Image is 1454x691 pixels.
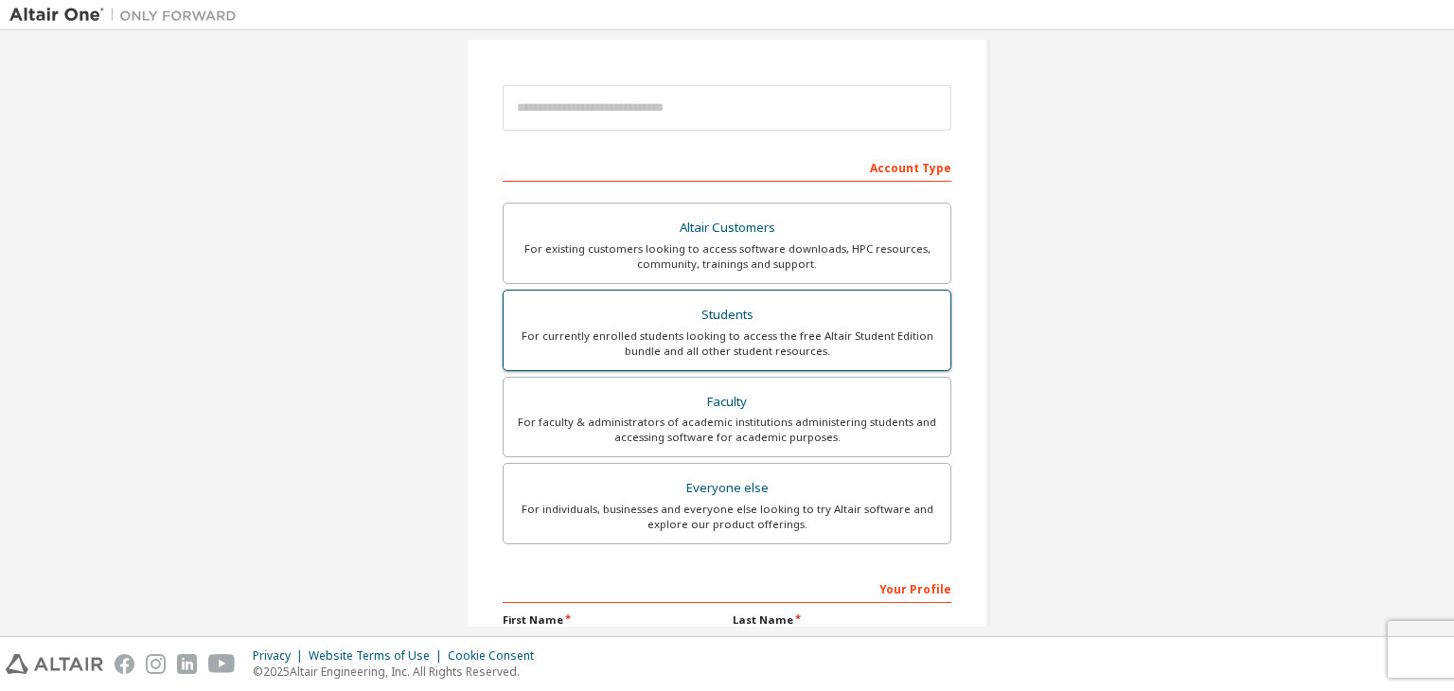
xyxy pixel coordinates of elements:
[733,612,951,628] label: Last Name
[515,302,939,328] div: Students
[515,502,939,532] div: For individuals, businesses and everyone else looking to try Altair software and explore our prod...
[9,6,246,25] img: Altair One
[515,415,939,445] div: For faculty & administrators of academic institutions administering students and accessing softwa...
[253,648,309,664] div: Privacy
[146,654,166,674] img: instagram.svg
[208,654,236,674] img: youtube.svg
[115,654,134,674] img: facebook.svg
[448,648,545,664] div: Cookie Consent
[515,389,939,416] div: Faculty
[6,654,103,674] img: altair_logo.svg
[515,475,939,502] div: Everyone else
[515,328,939,359] div: For currently enrolled students looking to access the free Altair Student Edition bundle and all ...
[503,151,951,182] div: Account Type
[253,664,545,680] p: © 2025 Altair Engineering, Inc. All Rights Reserved.
[515,241,939,272] div: For existing customers looking to access software downloads, HPC resources, community, trainings ...
[503,612,721,628] label: First Name
[309,648,448,664] div: Website Terms of Use
[515,215,939,241] div: Altair Customers
[177,654,197,674] img: linkedin.svg
[503,573,951,603] div: Your Profile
